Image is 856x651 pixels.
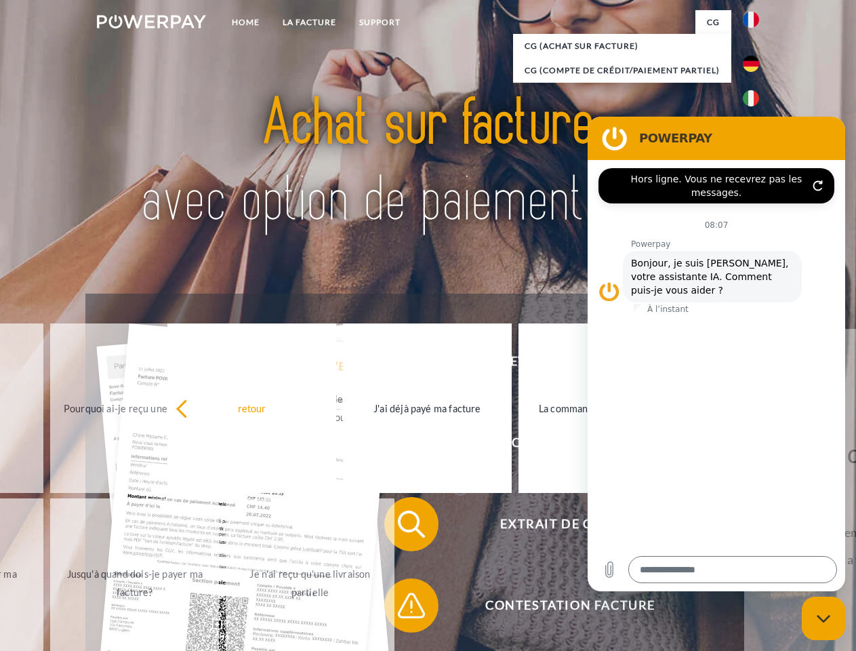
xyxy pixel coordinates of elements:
[695,10,731,35] a: CG
[743,90,759,106] img: it
[513,34,731,58] a: CG (achat sur facture)
[384,578,737,633] button: Contestation Facture
[234,565,386,601] div: Je n'ai reçu qu'une livraison partielle
[384,497,737,551] button: Extrait de compte
[527,399,679,417] div: La commande a été renvoyée
[588,117,845,591] iframe: Fenêtre de messagerie
[176,399,328,417] div: retour
[513,58,731,83] a: CG (Compte de crédit/paiement partiel)
[97,15,206,28] img: logo-powerpay-white.svg
[271,10,348,35] a: LA FACTURE
[58,565,211,601] div: Jusqu'à quand dois-je payer ma facture?
[394,507,428,541] img: qb_search.svg
[802,597,845,640] iframe: Bouton de lancement de la fenêtre de messagerie, conversation en cours
[394,589,428,623] img: qb_warning.svg
[129,65,727,260] img: title-powerpay_fr.svg
[743,56,759,72] img: de
[348,10,412,35] a: Support
[404,578,736,633] span: Contestation Facture
[743,12,759,28] img: fr
[58,399,211,417] div: Pourquoi ai-je reçu une facture?
[351,399,504,417] div: J'ai déjà payé ma facture
[220,10,271,35] a: Home
[404,497,736,551] span: Extrait de compte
